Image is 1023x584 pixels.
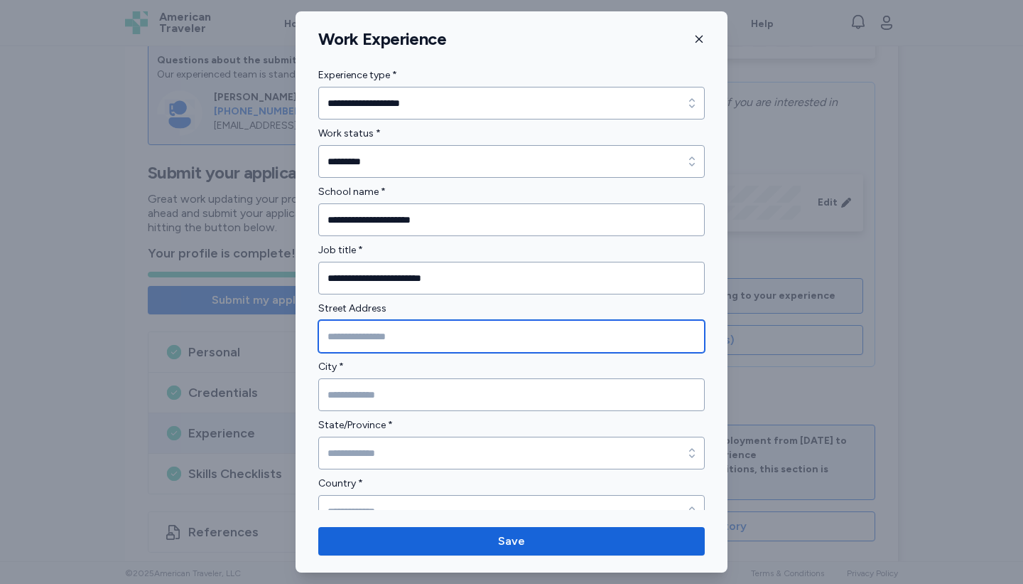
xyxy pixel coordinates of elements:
label: Experience type * [318,67,705,84]
h1: Work Experience [318,28,446,50]
button: Save [318,527,705,556]
span: Save [498,533,525,550]
label: Street Address [318,300,705,317]
label: Job title * [318,242,705,259]
label: State/Province * [318,417,705,434]
input: City * [318,378,705,411]
label: Work status * [318,125,705,142]
input: Street Address [318,320,705,353]
label: City * [318,359,705,376]
input: School name * [318,203,705,236]
label: School name * [318,184,705,201]
input: Job title * [318,262,705,294]
label: Country * [318,475,705,492]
